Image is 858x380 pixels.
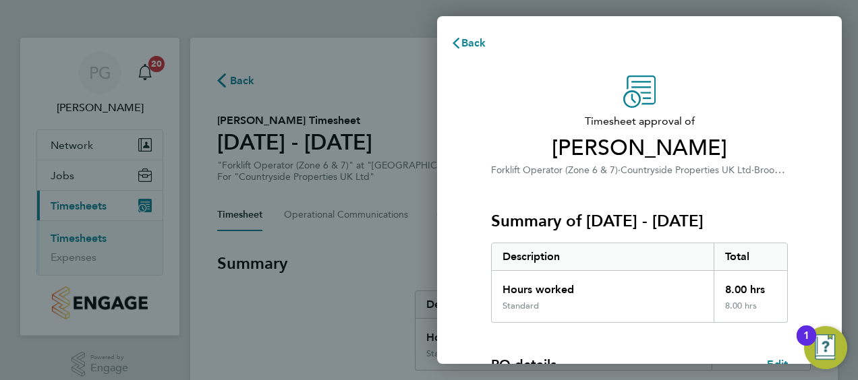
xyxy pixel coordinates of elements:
[491,135,788,162] span: [PERSON_NAME]
[461,36,486,49] span: Back
[618,164,621,176] span: ·
[491,355,556,374] h4: PO details
[492,243,714,270] div: Description
[503,300,539,311] div: Standard
[767,358,788,371] span: Edit
[803,336,809,353] div: 1
[437,30,500,57] button: Back
[714,271,788,300] div: 8.00 hrs
[621,164,751,176] span: Countryside Properties UK Ltd
[767,356,788,373] a: Edit
[492,271,714,300] div: Hours worked
[714,243,788,270] div: Total
[804,326,847,369] button: Open Resource Center, 1 new notification
[491,243,788,323] div: Summary of 22 - 28 Sep 2025
[751,164,754,176] span: ·
[491,210,788,232] h3: Summary of [DATE] - [DATE]
[491,113,788,129] span: Timesheet approval of
[714,300,788,322] div: 8.00 hrs
[491,164,618,176] span: Forklift Operator (Zone 6 & 7)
